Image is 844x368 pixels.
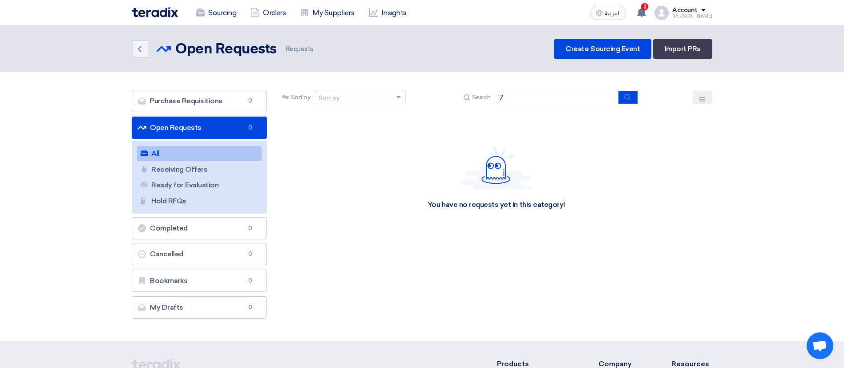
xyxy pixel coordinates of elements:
[132,7,178,17] img: Teradix logo
[807,332,833,359] div: Open chat
[653,39,712,59] a: Import PRs
[428,200,565,210] div: You have no requests yet in this category!
[494,91,619,104] input: Search by title or reference number
[641,3,648,10] span: 2
[132,117,267,139] a: Open Requests0
[137,194,262,209] a: Hold RFQs
[293,3,361,23] a: My Suppliers
[245,303,256,312] span: 0
[175,40,277,58] h2: Open Requests
[554,39,651,59] a: Create Sourcing Event
[291,93,311,102] span: Sort by
[132,90,267,112] a: Purchase Requisitions0
[284,44,313,54] span: Requests
[243,3,293,23] a: Orders
[245,224,256,233] span: 0
[245,97,256,105] span: 0
[132,217,267,239] a: Completed0
[319,93,339,103] div: Sort by
[132,296,267,319] a: My Drafts0
[245,123,256,132] span: 0
[137,178,262,193] a: Ready for Evaluation
[189,3,243,23] a: Sourcing
[472,93,491,102] span: Search
[605,10,621,16] span: العربية
[672,7,698,14] div: Account
[132,270,267,292] a: Bookmarks0
[672,14,712,19] div: [PERSON_NAME]
[362,3,414,23] a: Insights
[137,162,262,177] a: Receiving Offers
[460,146,532,190] img: Hello
[132,243,267,265] a: Cancelled0
[245,250,256,259] span: 0
[245,276,256,285] span: 0
[590,6,626,20] button: العربية
[137,146,262,161] a: All
[654,6,669,20] img: profile_test.png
